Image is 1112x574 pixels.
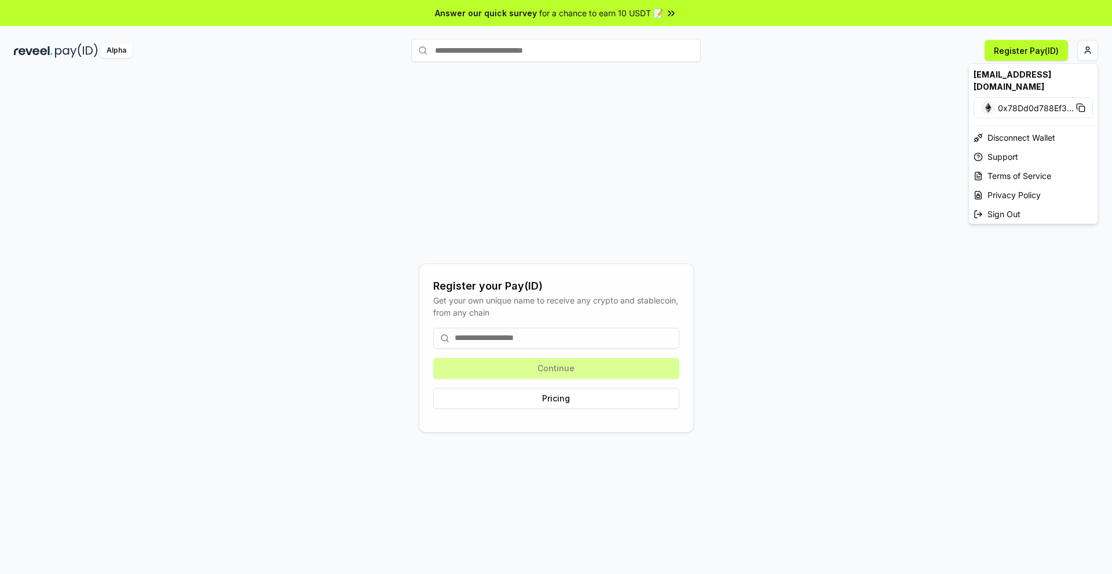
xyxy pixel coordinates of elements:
[969,128,1098,147] div: Disconnect Wallet
[969,166,1098,185] a: Terms of Service
[969,64,1098,97] div: [EMAIL_ADDRESS][DOMAIN_NAME]
[969,204,1098,224] div: Sign Out
[969,185,1098,204] a: Privacy Policy
[998,102,1074,114] span: 0x78Dd0d788Ef3 ...
[969,147,1098,166] a: Support
[981,101,995,115] img: Ethereum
